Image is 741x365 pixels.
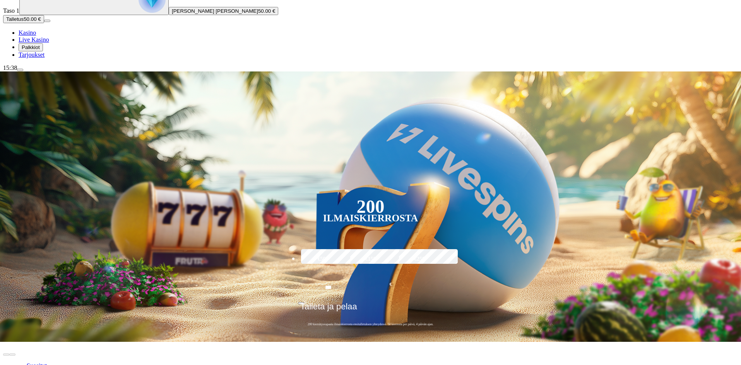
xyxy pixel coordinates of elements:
span: 15:38 [3,65,17,71]
label: €250 [397,248,442,270]
span: [PERSON_NAME] [PERSON_NAME] [172,8,258,14]
button: menu [44,20,50,22]
span: Palkkiot [22,44,40,50]
span: 200 kierrätysvapaata ilmaiskierrosta ensitalletuksen yhteydessä. 50 kierrosta per päivä, 4 päivän... [298,322,443,326]
span: 50.00 € [24,16,41,22]
button: prev slide [3,353,9,356]
span: Talleta ja pelaa [300,302,357,317]
span: Kasino [19,29,36,36]
label: €150 [348,248,393,270]
button: Talleta ja pelaa [298,301,443,317]
div: 200 [356,202,384,211]
button: menu [17,69,23,71]
span: Tarjoukset [19,51,44,58]
span: € [390,281,392,288]
button: reward iconPalkkiot [19,43,43,51]
span: 50.00 € [258,8,275,14]
div: Ilmaiskierrosta [323,214,418,223]
button: [PERSON_NAME] [PERSON_NAME]50.00 € [169,7,278,15]
button: Talletusplus icon50.00 € [3,15,44,23]
a: diamond iconKasino [19,29,36,36]
button: next slide [9,353,15,356]
a: gift-inverted iconTarjoukset [19,51,44,58]
span: Talletus [6,16,24,22]
span: Taso 1 [3,7,19,14]
label: €50 [299,248,344,270]
span: € [304,299,306,304]
a: poker-chip iconLive Kasino [19,36,49,43]
span: Live Kasino [19,36,49,43]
